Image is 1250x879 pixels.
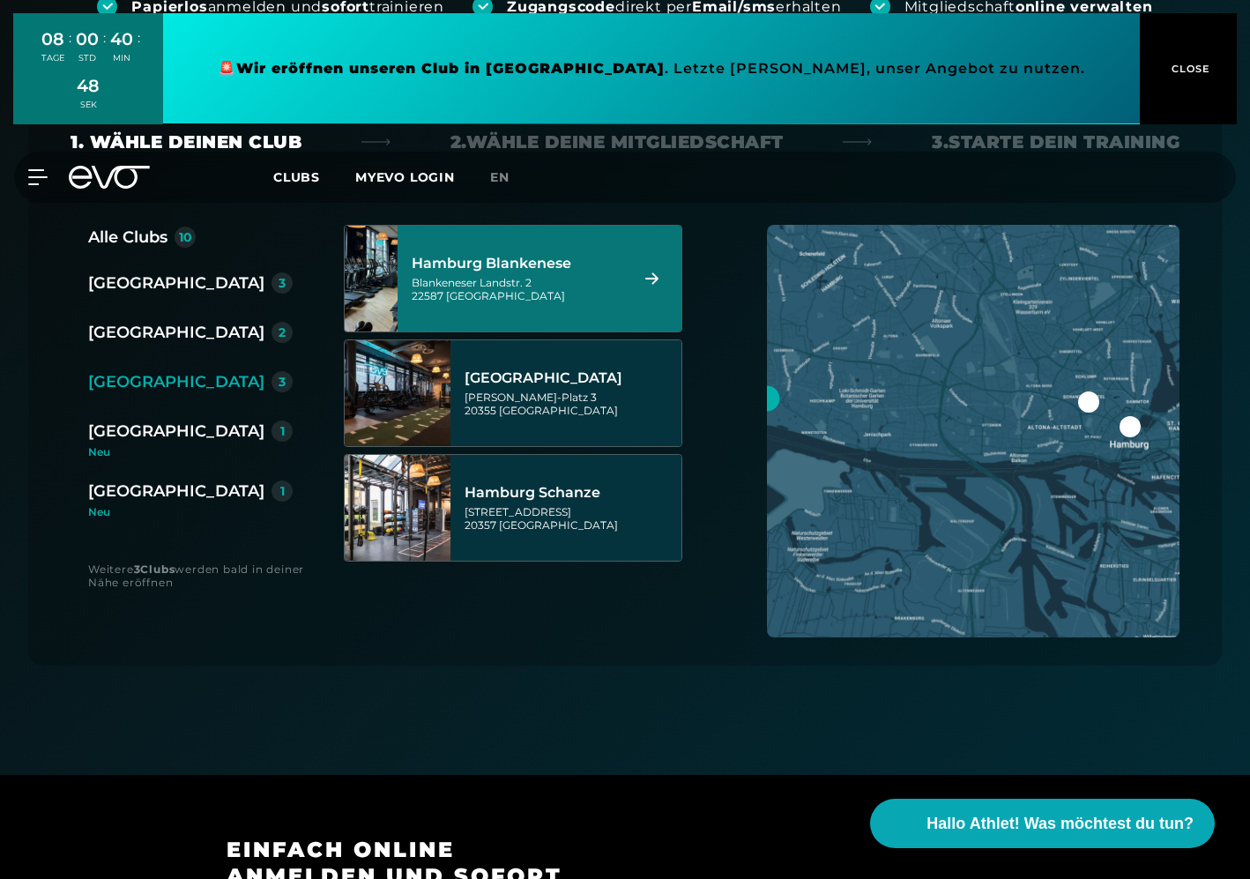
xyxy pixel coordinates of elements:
[926,812,1194,836] span: Hallo Athlet! Was möchtest du tun?
[279,326,286,339] div: 2
[280,425,285,437] div: 1
[767,225,1179,637] img: map
[77,73,100,99] div: 48
[134,562,141,576] strong: 3
[88,320,264,345] div: [GEOGRAPHIC_DATA]
[88,507,293,518] div: Neu
[76,52,99,64] div: STD
[88,225,167,250] div: Alle Clubs
[465,369,676,387] div: [GEOGRAPHIC_DATA]
[88,419,264,443] div: [GEOGRAPHIC_DATA]
[179,231,192,243] div: 10
[412,276,623,302] div: Blankeneser Landstr. 2 22587 [GEOGRAPHIC_DATA]
[41,26,64,52] div: 08
[76,26,99,52] div: 00
[88,369,264,394] div: [GEOGRAPHIC_DATA]
[465,505,676,532] div: [STREET_ADDRESS] 20357 [GEOGRAPHIC_DATA]
[110,26,133,52] div: 40
[1140,13,1237,124] button: CLOSE
[88,479,264,503] div: [GEOGRAPHIC_DATA]
[345,340,450,446] img: Hamburg Stadthausbrücke
[318,226,424,331] img: Hamburg Blankenese
[88,562,309,589] div: Weitere werden bald in deiner Nähe eröffnen
[88,271,264,295] div: [GEOGRAPHIC_DATA]
[870,799,1215,848] button: Hallo Athlet! Was möchtest du tun?
[490,168,531,188] a: en
[138,28,140,75] div: :
[490,169,510,185] span: en
[279,376,286,388] div: 3
[465,391,676,417] div: [PERSON_NAME]-Platz 3 20355 [GEOGRAPHIC_DATA]
[355,169,455,185] a: MYEVO LOGIN
[1167,61,1210,77] span: CLOSE
[280,485,285,497] div: 1
[103,28,106,75] div: :
[279,277,286,289] div: 3
[140,562,175,576] strong: Clubs
[69,28,71,75] div: :
[465,484,676,502] div: Hamburg Schanze
[412,255,623,272] div: Hamburg Blankenese
[88,447,307,458] div: Neu
[77,99,100,111] div: SEK
[110,52,133,64] div: MIN
[41,52,64,64] div: TAGE
[273,169,320,185] span: Clubs
[345,455,450,561] img: Hamburg Schanze
[273,168,355,185] a: Clubs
